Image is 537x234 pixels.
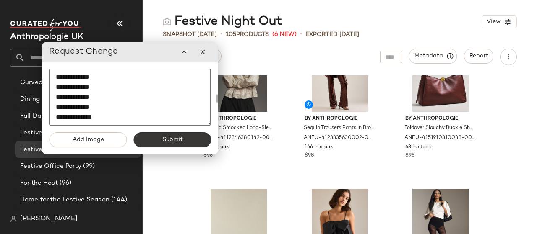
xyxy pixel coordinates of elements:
[220,29,222,39] span: •
[10,216,17,222] img: svg%3e
[409,49,457,64] button: Metadata
[163,30,217,39] span: Snapshot [DATE]
[81,162,95,171] span: (99)
[109,195,128,205] span: (144)
[464,49,493,64] button: Report
[482,15,517,28] button: View
[162,136,182,143] span: Submit
[203,134,274,142] span: ANEU-4112346380142-000-070
[20,78,63,87] span: Curved Forms
[20,195,109,205] span: Home for the Festive Season
[133,132,211,147] button: Submit
[20,214,78,224] span: [PERSON_NAME]
[163,18,171,26] img: svg%3e
[405,152,414,159] span: $98
[405,115,476,123] span: By Anthropologie
[163,13,282,30] div: Festive Night Out
[203,152,213,159] span: $98
[10,33,83,41] span: Current Company Name
[203,115,274,123] span: By Anthropologie
[226,30,269,39] div: Products
[405,144,431,151] span: 63 in stock
[304,134,375,142] span: ANEU-4123335630002-000-020
[20,178,58,188] span: For the Host
[20,111,65,121] span: Fall Date Night
[226,31,236,38] span: 105
[404,124,475,132] span: Foldover Slouchy Buckle Shoulder Bag for Women in Purple, Polyester/Polyurethane by Anthropologie
[203,124,274,132] span: Metallic Smocked Long-Sleeve Shirt Top for Women in Gold, Polyester/Metal, Size XL by Anthropologie
[305,30,359,39] p: Exported [DATE]
[304,124,375,132] span: Sequin Trousers Pants in Brown, Polyester/Elastane, Size Uk 6 by Anthropologie
[20,162,81,171] span: Festive Office Party
[414,52,452,60] span: Metadata
[20,95,59,104] span: Dining Room
[305,152,314,159] span: $98
[20,145,74,154] span: Festive Night Out
[20,128,82,138] span: Festive Day to Night
[469,53,488,59] span: Report
[58,178,72,188] span: (96)
[272,30,297,39] span: (6 New)
[10,19,81,31] img: cfy_white_logo.C9jOOHJF.svg
[486,18,501,25] span: View
[305,144,333,151] span: 166 in stock
[300,29,302,39] span: •
[305,115,375,123] span: By Anthropologie
[404,134,475,142] span: ANEU-4151910310043-000-052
